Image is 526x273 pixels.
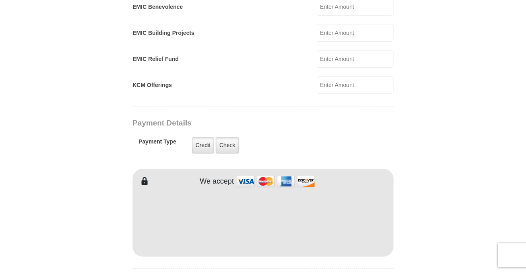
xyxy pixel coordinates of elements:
[133,81,172,89] label: KCM Offerings
[192,137,214,154] label: Credit
[317,50,393,68] input: Enter Amount
[133,119,337,128] h3: Payment Details
[317,24,393,42] input: Enter Amount
[133,29,194,37] label: EMIC Building Projects
[200,177,234,186] h4: We accept
[133,55,179,63] label: EMIC Relief Fund
[236,173,316,190] img: credit cards accepted
[317,76,393,94] input: Enter Amount
[216,137,239,154] label: Check
[133,3,183,11] label: EMIC Benevolence
[139,138,176,149] h5: Payment Type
